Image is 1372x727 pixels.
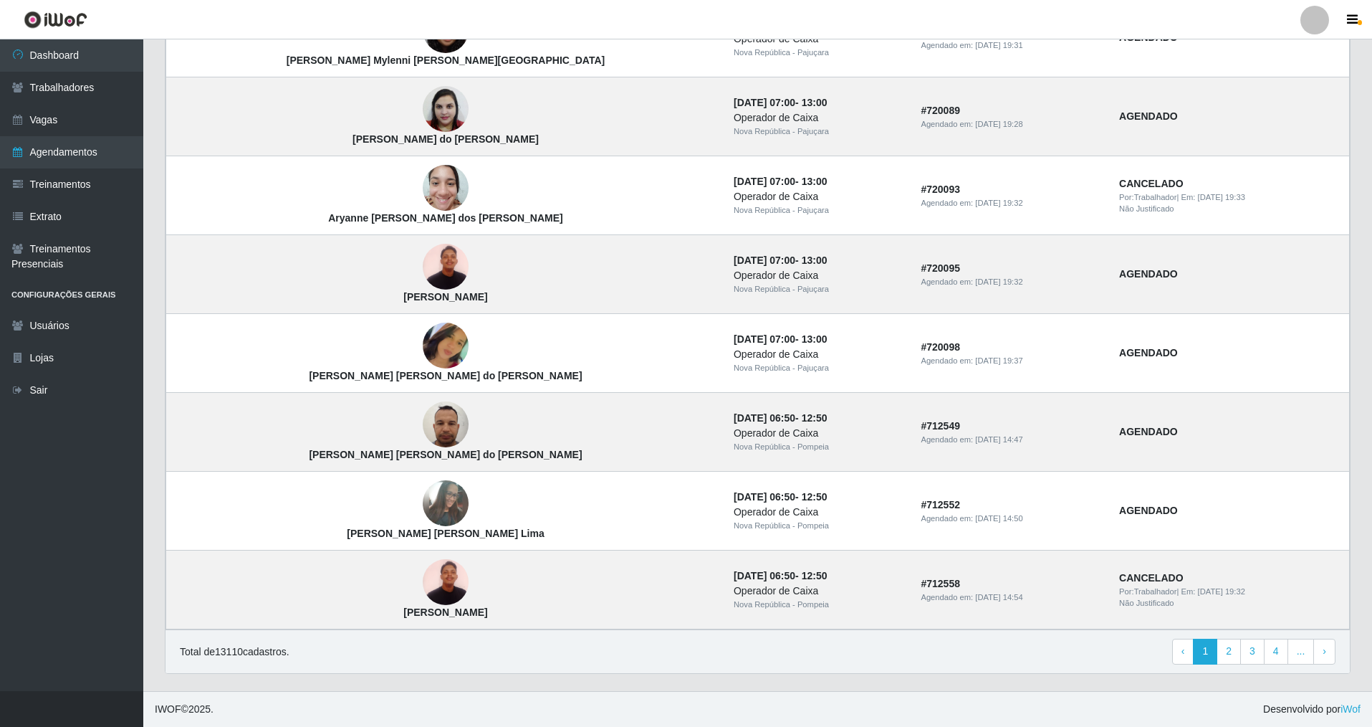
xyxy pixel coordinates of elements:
[734,441,903,453] div: Nova República - Pompeia
[328,212,563,224] strong: Aryanne [PERSON_NAME] dos [PERSON_NAME]
[1119,203,1340,215] div: Não Justificado
[921,184,960,195] strong: # 720093
[921,513,1102,525] div: Agendado em:
[975,514,1022,523] time: [DATE] 14:50
[734,347,903,362] div: Operador de Caixa
[734,570,827,581] strong: -
[403,291,487,303] strong: [PERSON_NAME]
[734,570,795,581] time: [DATE] 06:50
[734,362,903,374] div: Nova República - Pajuçara
[734,110,903,125] div: Operador de Caixa
[180,645,289,660] p: Total de 13110 cadastros.
[802,255,827,266] time: 13:00
[734,599,903,611] div: Nova República - Pompeia
[1340,703,1361,715] a: iWof
[1119,193,1176,201] span: Por: Trabalhador
[921,355,1102,367] div: Agendado em:
[802,333,827,345] time: 13:00
[734,426,903,441] div: Operador de Caixa
[1119,347,1178,358] strong: AGENDADO
[921,420,960,432] strong: # 712549
[921,276,1102,288] div: Agendado em:
[734,412,827,424] strong: -
[347,528,544,539] strong: [PERSON_NAME] [PERSON_NAME] Lima
[1119,572,1183,584] strong: CANCELADO
[975,593,1022,602] time: [DATE] 14:54
[734,520,903,532] div: Nova República - Pompeia
[921,499,960,510] strong: # 712552
[1119,178,1183,189] strong: CANCELADO
[1119,586,1340,598] div: | Em:
[734,491,795,503] time: [DATE] 06:50
[734,125,903,138] div: Nova República - Pajuçara
[155,703,181,715] span: IWOF
[1287,639,1315,665] a: ...
[734,255,795,266] time: [DATE] 07:00
[423,394,469,455] img: João Ricardo Lopes do Nascimento
[921,341,960,353] strong: # 720098
[1264,639,1288,665] a: 4
[1217,639,1241,665] a: 2
[1119,587,1176,596] span: Por: Trabalhador
[802,491,827,503] time: 12:50
[921,105,960,116] strong: # 720089
[423,237,469,298] img: Mucio Vicente de Oliveira
[1323,645,1326,657] span: ›
[423,158,469,219] img: Aryanne Kelly Pereira dos Santos
[1119,426,1178,437] strong: AGENDADO
[1240,639,1265,665] a: 3
[1119,268,1178,280] strong: AGENDADO
[155,702,214,717] span: © 2025 .
[921,578,960,589] strong: # 712558
[734,268,903,283] div: Operador de Caixa
[975,120,1022,128] time: [DATE] 19:28
[423,305,469,387] img: Joana Maria do Nascimento Catarino
[423,472,469,535] img: Isabelle Silva Ferreira de Melo Lima
[734,584,903,599] div: Operador de Caixa
[1119,597,1340,609] div: Não Justificado
[975,356,1022,365] time: [DATE] 19:37
[24,11,87,29] img: CoreUI Logo
[1193,639,1217,665] a: 1
[1172,639,1335,665] nav: pagination
[309,449,582,460] strong: [PERSON_NAME] [PERSON_NAME] do [PERSON_NAME]
[1119,505,1178,516] strong: AGENDADO
[921,39,1102,52] div: Agendado em:
[975,435,1022,444] time: [DATE] 14:47
[1313,639,1335,665] a: Next
[287,54,605,66] strong: [PERSON_NAME] Mylenni [PERSON_NAME][GEOGRAPHIC_DATA]
[734,189,903,204] div: Operador de Caixa
[352,133,539,145] strong: [PERSON_NAME] do [PERSON_NAME]
[1263,702,1361,717] span: Desenvolvido por
[734,491,827,503] strong: -
[802,412,827,424] time: 12:50
[734,255,827,266] strong: -
[802,97,827,108] time: 13:00
[734,412,795,424] time: [DATE] 06:50
[1198,587,1245,596] time: [DATE] 19:32
[1181,645,1185,657] span: ‹
[921,434,1102,446] div: Agendado em:
[802,176,827,187] time: 13:00
[975,277,1022,286] time: [DATE] 19:32
[734,283,903,295] div: Nova República - Pajuçara
[921,197,1102,209] div: Agendado em:
[734,333,827,345] strong: -
[1119,110,1178,122] strong: AGENDADO
[975,41,1022,49] time: [DATE] 19:31
[1119,191,1340,204] div: | Em:
[423,552,469,613] img: Mucio Vicente de Oliveira
[734,505,903,520] div: Operador de Caixa
[734,97,827,108] strong: -
[403,607,487,618] strong: [PERSON_NAME]
[734,97,795,108] time: [DATE] 07:00
[921,591,1102,604] div: Agendado em:
[1172,639,1194,665] a: Previous
[734,47,903,59] div: Nova República - Pajuçara
[734,333,795,345] time: [DATE] 07:00
[802,570,827,581] time: 12:50
[734,204,903,217] div: Nova República - Pajuçara
[975,199,1022,207] time: [DATE] 19:32
[734,176,795,187] time: [DATE] 07:00
[309,370,582,381] strong: [PERSON_NAME] [PERSON_NAME] do [PERSON_NAME]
